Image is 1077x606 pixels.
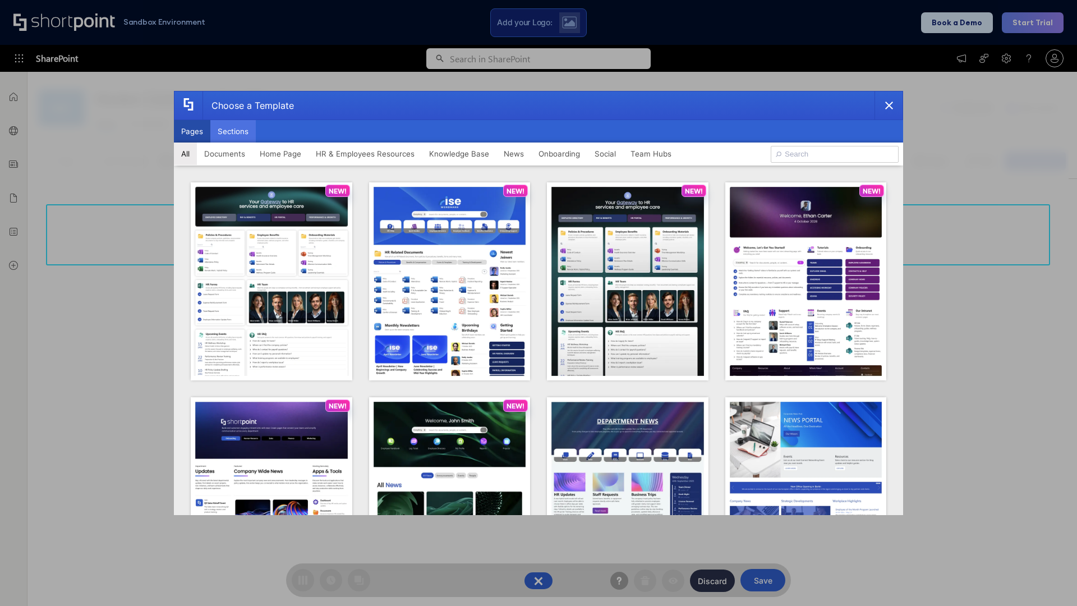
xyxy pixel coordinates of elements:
button: Pages [174,120,210,143]
div: Choose a Template [202,91,294,120]
button: Documents [197,143,252,165]
p: NEW! [329,402,347,410]
button: Home Page [252,143,309,165]
button: Knowledge Base [422,143,496,165]
button: Sections [210,120,256,143]
button: All [174,143,197,165]
button: News [496,143,531,165]
p: NEW! [329,187,347,195]
iframe: Chat Widget [1021,552,1077,606]
button: Onboarding [531,143,587,165]
button: Social [587,143,623,165]
p: NEW! [685,187,703,195]
button: HR & Employees Resources [309,143,422,165]
button: Team Hubs [623,143,679,165]
p: NEW! [863,187,881,195]
input: Search [771,146,899,163]
p: NEW! [507,187,524,195]
p: NEW! [507,402,524,410]
div: template selector [174,91,903,515]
